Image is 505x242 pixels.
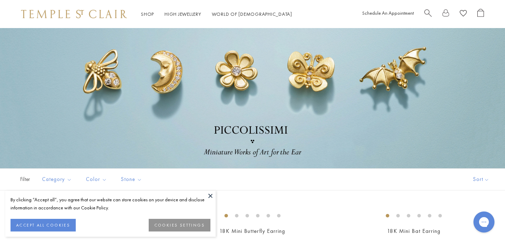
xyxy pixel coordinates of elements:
button: ACCEPT ALL COOKIES [11,219,76,231]
button: COOKIES SETTINGS [149,219,210,231]
button: Color [81,172,112,187]
img: Temple St. Clair [21,10,127,18]
span: Stone [117,175,147,184]
span: Color [82,175,112,184]
a: View Wishlist [460,9,467,20]
a: High JewelleryHigh Jewellery [164,11,201,17]
span: Category [39,175,77,184]
button: Stone [116,172,147,187]
a: 18K Mini Bat Earring [387,227,440,235]
a: Schedule An Appointment [362,10,414,16]
nav: Main navigation [141,10,292,19]
div: By clicking “Accept all”, you agree that our website can store cookies on your device and disclos... [11,196,210,212]
a: Open Shopping Bag [477,9,484,20]
a: Search [424,9,432,20]
button: Show sort by [457,169,505,190]
iframe: Gorgias live chat messenger [470,209,498,235]
a: ShopShop [141,11,154,17]
button: Category [37,172,77,187]
a: World of [DEMOGRAPHIC_DATA]World of [DEMOGRAPHIC_DATA] [212,11,292,17]
a: 18K Mini Butterfly Earring [220,227,285,235]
